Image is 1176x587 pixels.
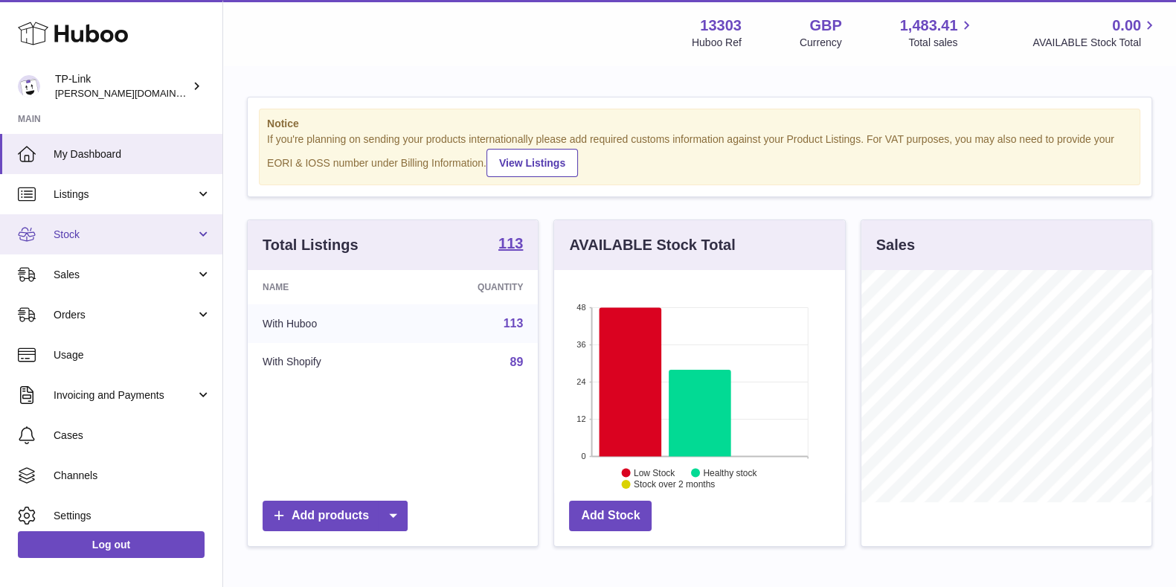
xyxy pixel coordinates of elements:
div: Huboo Ref [692,36,742,50]
text: 36 [577,340,586,349]
a: View Listings [486,149,578,177]
td: With Huboo [248,304,404,343]
a: 113 [498,236,523,254]
img: susie.li@tp-link.com [18,75,40,97]
span: Sales [54,268,196,282]
span: Invoicing and Payments [54,388,196,402]
h3: AVAILABLE Stock Total [569,235,735,255]
text: Low Stock [634,467,675,478]
span: Listings [54,187,196,202]
span: Usage [54,348,211,362]
text: 12 [577,414,586,423]
th: Name [248,270,404,304]
h3: Sales [876,235,915,255]
strong: GBP [809,16,841,36]
td: With Shopify [248,343,404,382]
span: Settings [54,509,211,523]
a: 113 [504,317,524,330]
span: Cases [54,429,211,443]
a: Add Stock [569,501,652,531]
span: Stock [54,228,196,242]
a: 1,483.41 Total sales [900,16,975,50]
text: 0 [582,452,586,461]
span: Channels [54,469,211,483]
div: TP-Link [55,72,189,100]
div: Currency [800,36,842,50]
a: Log out [18,531,205,558]
strong: 13303 [700,16,742,36]
div: If you're planning on sending your products internationally please add required customs informati... [267,132,1132,177]
th: Quantity [404,270,538,304]
strong: Notice [267,117,1132,131]
span: 0.00 [1112,16,1141,36]
a: 0.00 AVAILABLE Stock Total [1032,16,1158,50]
text: 24 [577,377,586,386]
a: 89 [510,356,524,368]
a: Add products [263,501,408,531]
span: My Dashboard [54,147,211,161]
span: AVAILABLE Stock Total [1032,36,1158,50]
text: Healthy stock [704,467,758,478]
text: 48 [577,303,586,312]
h3: Total Listings [263,235,359,255]
strong: 113 [498,236,523,251]
text: Stock over 2 months [634,479,715,490]
span: Total sales [908,36,974,50]
span: 1,483.41 [900,16,958,36]
span: [PERSON_NAME][DOMAIN_NAME][EMAIL_ADDRESS][DOMAIN_NAME] [55,87,376,99]
span: Orders [54,308,196,322]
